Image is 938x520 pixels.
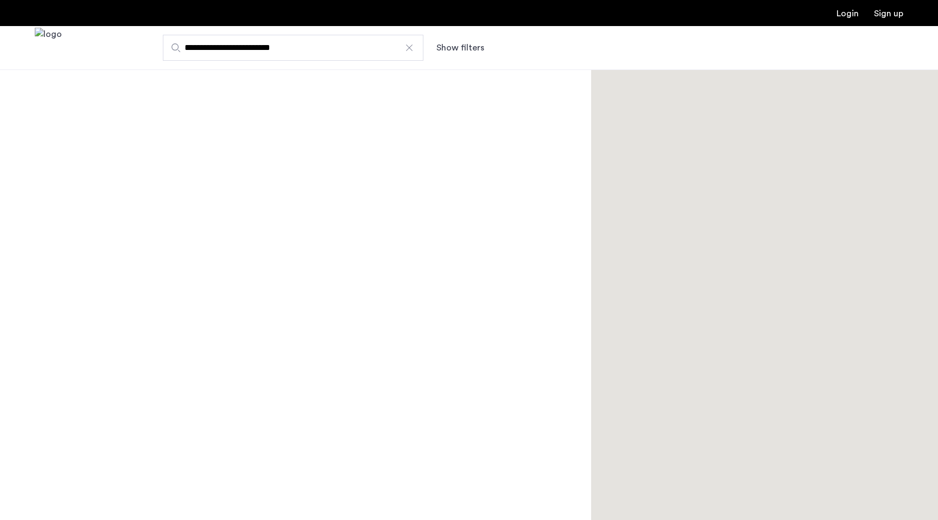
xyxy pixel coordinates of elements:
[35,28,62,68] a: Cazamio Logo
[874,9,903,18] a: Registration
[436,41,484,54] button: Show or hide filters
[836,9,859,18] a: Login
[35,28,62,68] img: logo
[163,35,423,61] input: Apartment Search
